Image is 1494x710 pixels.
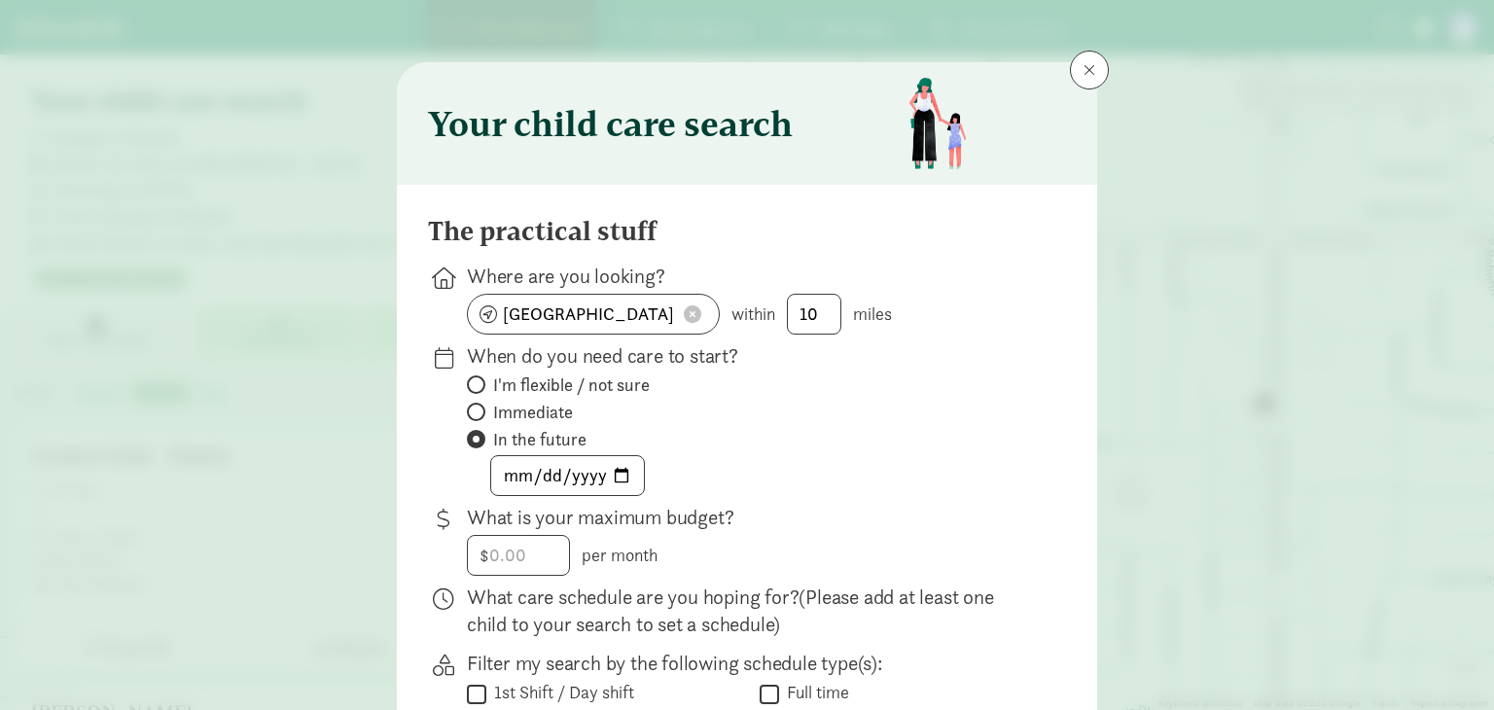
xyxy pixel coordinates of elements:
[853,302,892,325] span: miles
[486,681,634,704] label: 1st Shift / Day shift
[467,263,1035,290] p: Where are you looking?
[468,295,719,334] input: enter zipcode or address
[467,584,1035,638] p: What care schedule are you hoping for?
[467,504,1035,531] p: What is your maximum budget?
[493,428,587,451] span: In the future
[468,536,569,575] input: 0.00
[493,373,650,397] span: I'm flexible / not sure
[467,342,1035,370] p: When do you need care to start?
[582,544,658,566] span: per month
[467,584,994,637] span: (Please add at least one child to your search to set a schedule)
[493,401,573,424] span: Immediate
[428,104,793,143] h3: Your child care search
[428,216,657,247] h4: The practical stuff
[467,650,1035,677] p: Filter my search by the following schedule type(s):
[731,302,775,325] span: within
[779,681,849,704] label: Full time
